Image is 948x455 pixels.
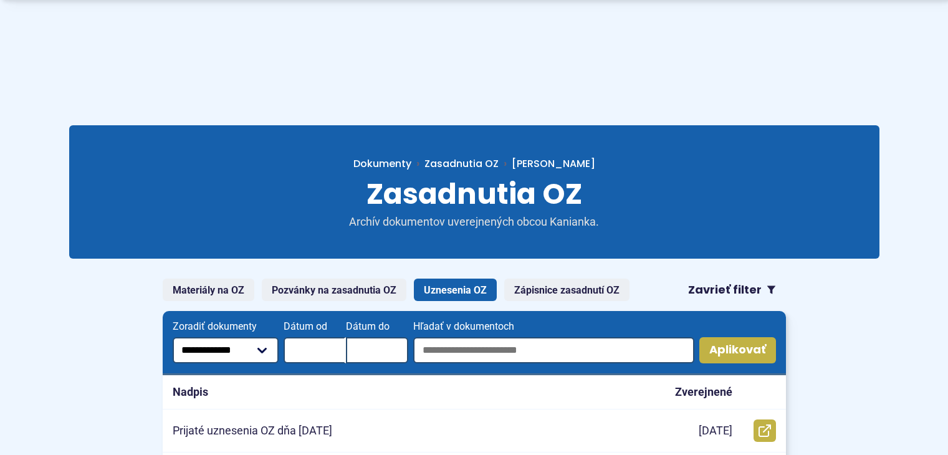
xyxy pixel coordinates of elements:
span: Zasadnutia OZ [366,174,582,214]
a: [PERSON_NAME] [499,156,595,171]
a: Zasadnutia OZ [424,156,499,171]
a: Uznesenia OZ [414,279,497,301]
span: [PERSON_NAME] [512,156,595,171]
span: Dátum od [284,321,346,332]
p: Archív dokumentov uverejnených obcou Kanianka. [325,215,624,229]
p: Prijaté uznesenia OZ dňa [DATE] [173,424,332,438]
select: Zoradiť dokumenty [173,337,279,363]
span: Zoradiť dokumenty [173,321,279,332]
input: Dátum od [284,337,346,363]
span: Zavrieť filter [688,283,762,297]
a: Dokumenty [353,156,424,171]
a: Materiály na OZ [163,279,254,301]
a: Pozvánky na zasadnutia OZ [262,279,406,301]
a: Zápisnice zasadnutí OZ [504,279,630,301]
p: Nadpis [173,385,208,400]
input: Hľadať v dokumentoch [413,337,694,363]
p: Zverejnené [675,385,732,400]
button: Aplikovať [699,337,776,363]
span: Dátum do [346,321,408,332]
span: Hľadať v dokumentoch [413,321,694,332]
p: [DATE] [699,424,732,438]
button: Zavrieť filter [678,279,786,301]
span: Dokumenty [353,156,411,171]
input: Dátum do [346,337,408,363]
